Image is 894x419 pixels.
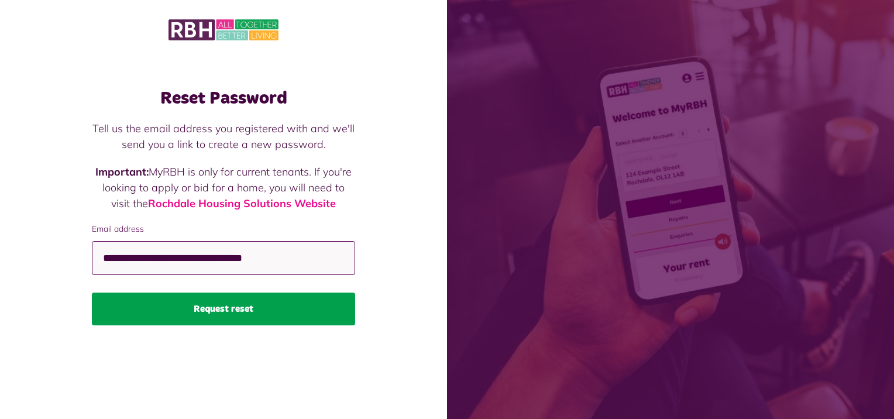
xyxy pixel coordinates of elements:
a: Rochdale Housing Solutions Website [148,197,336,210]
button: Request reset [92,293,355,325]
p: MyRBH is only for current tenants. If you're looking to apply or bid for a home, you will need to... [92,164,355,211]
h1: Reset Password [92,88,355,109]
label: Email address [92,223,355,235]
img: MyRBH [169,18,278,42]
strong: Important: [95,165,149,178]
p: Tell us the email address you registered with and we'll send you a link to create a new password. [92,121,355,152]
